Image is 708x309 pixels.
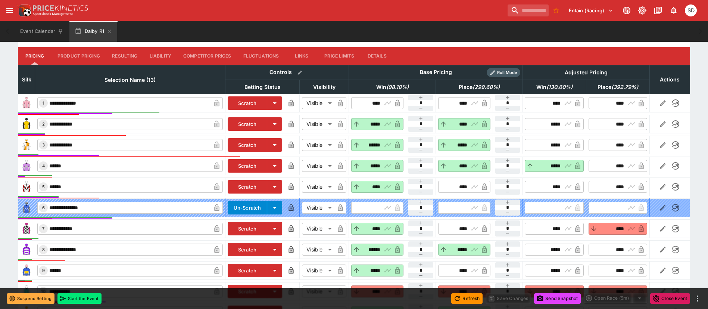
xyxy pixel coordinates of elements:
button: Un-Scratch [228,201,268,214]
button: Scratch [228,180,268,194]
span: Betting Status [236,83,289,92]
em: ( 299.68 %) [472,83,500,92]
input: search [508,4,549,16]
button: Pricing [18,47,52,65]
div: split button [584,293,647,303]
button: Select Tenant [564,4,618,16]
img: runner 2 [21,118,32,130]
em: ( 98.18 %) [386,83,409,92]
div: Visible [302,223,334,235]
div: Stuart Dibb [685,4,697,16]
div: Visible [302,265,334,276]
th: Actions [649,65,690,94]
button: Links [285,47,318,65]
img: PriceKinetics [33,5,88,11]
div: Visible [302,244,334,256]
span: 5 [41,184,46,189]
th: Silk [18,65,35,94]
span: 8 [41,247,46,252]
span: excl. Emergencies (130.60%) [528,83,581,92]
button: No Bookmarks [550,4,562,16]
em: ( 130.60 %) [546,83,573,92]
button: Price Limits [318,47,360,65]
span: Visibility [305,83,344,92]
img: Sportsbook Management [33,12,73,16]
img: runner 1 [21,97,32,109]
div: Show/hide Price Roll mode configuration. [487,68,520,77]
th: Adjusted Pricing [523,65,649,80]
img: runner 8 [21,244,32,256]
div: Visible [302,139,334,151]
button: Scratch [228,138,268,152]
button: Documentation [651,4,665,17]
button: Scratch [228,159,268,173]
span: Roll Mode [494,69,520,76]
span: excl. Emergencies (98.18%) [368,83,417,92]
button: Toggle light/dark mode [636,4,649,17]
button: Fluctuations [237,47,285,65]
span: excl. Emergencies (299.68%) [450,83,508,92]
button: Bulk edit [295,68,305,77]
button: Liability [144,47,177,65]
th: Controls [225,65,349,80]
img: runner 6 [21,202,32,214]
button: Scratch [228,222,268,235]
button: Scratch [228,243,268,256]
div: Visible [302,202,334,214]
div: Visible [302,181,334,193]
span: 2 [41,121,46,127]
button: Send Snapshot [534,293,581,304]
div: Visible [302,160,334,172]
img: PriceKinetics Logo [16,3,31,18]
button: Details [360,47,394,65]
span: 3 [41,142,46,148]
div: Visible [302,97,334,109]
button: Scratch [228,264,268,277]
button: Close Event [650,293,690,304]
em: ( 392.79 %) [611,83,638,92]
div: Visible [302,285,334,297]
img: runner 4 [21,160,32,172]
button: Scratch [228,117,268,131]
button: Product Pricing [52,47,106,65]
img: runner 5 [21,181,32,193]
img: runner 7 [21,223,32,235]
button: Stuart Dibb [683,2,699,19]
button: Connected to PK [620,4,633,17]
button: Resulting [106,47,143,65]
span: Selection Name (13) [96,75,164,84]
button: open drawer [3,4,16,17]
img: runner 10 [21,285,32,297]
button: Scratch [228,285,268,298]
span: 9 [41,268,46,273]
button: Suspend Betting [7,293,54,304]
button: Refresh [451,293,483,304]
img: runner 9 [21,265,32,276]
button: Start the Event [57,293,102,304]
button: more [693,294,702,303]
span: 7 [41,226,46,231]
span: 6 [41,205,46,210]
div: Base Pricing [417,68,455,77]
button: Event Calendar [16,21,68,42]
span: 4 [41,163,46,169]
div: Visible [302,118,334,130]
button: Scratch [228,96,268,110]
button: Competitor Prices [177,47,237,65]
span: 1 [41,101,46,106]
img: runner 3 [21,139,32,151]
button: Dalby R1 [69,21,117,42]
button: Notifications [667,4,680,17]
span: excl. Emergencies (392.79%) [589,83,646,92]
